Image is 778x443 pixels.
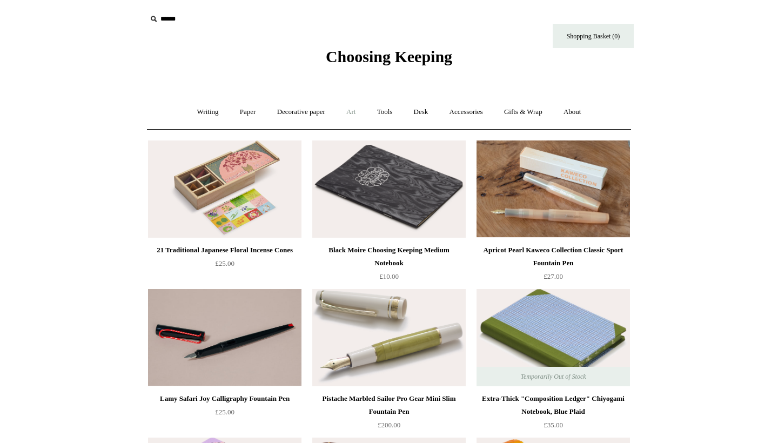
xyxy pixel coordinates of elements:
a: Extra-Thick "Composition Ledger" Chiyogami Notebook, Blue Plaid Extra-Thick "Composition Ledger" ... [477,289,630,386]
a: About [554,98,591,126]
div: Lamy Safari Joy Calligraphy Fountain Pen [151,392,299,405]
span: Temporarily Out of Stock [509,367,596,386]
img: Lamy Safari Joy Calligraphy Fountain Pen [148,289,301,386]
span: Choosing Keeping [326,48,452,65]
div: Apricot Pearl Kaweco Collection Classic Sport Fountain Pen [479,244,627,270]
img: Apricot Pearl Kaweco Collection Classic Sport Fountain Pen [477,140,630,238]
span: £27.00 [544,272,563,280]
span: £25.00 [215,408,234,416]
a: Lamy Safari Joy Calligraphy Fountain Pen Lamy Safari Joy Calligraphy Fountain Pen [148,289,301,386]
a: Extra-Thick "Composition Ledger" Chiyogami Notebook, Blue Plaid £35.00 [477,392,630,437]
span: £200.00 [378,421,400,429]
a: Tools [367,98,403,126]
span: £25.00 [215,259,234,267]
div: Black Moire Choosing Keeping Medium Notebook [315,244,463,270]
span: £10.00 [379,272,399,280]
a: 21 Traditional Japanese Floral Incense Cones 21 Traditional Japanese Floral Incense Cones [148,140,301,238]
div: Extra-Thick "Composition Ledger" Chiyogami Notebook, Blue Plaid [479,392,627,418]
img: Pistache Marbled Sailor Pro Gear Mini Slim Fountain Pen [312,289,466,386]
a: Apricot Pearl Kaweco Collection Classic Sport Fountain Pen £27.00 [477,244,630,288]
img: Extra-Thick "Composition Ledger" Chiyogami Notebook, Blue Plaid [477,289,630,386]
div: 21 Traditional Japanese Floral Incense Cones [151,244,299,257]
a: Art [337,98,365,126]
a: Apricot Pearl Kaweco Collection Classic Sport Fountain Pen Apricot Pearl Kaweco Collection Classi... [477,140,630,238]
img: Black Moire Choosing Keeping Medium Notebook [312,140,466,238]
div: Pistache Marbled Sailor Pro Gear Mini Slim Fountain Pen [315,392,463,418]
a: Black Moire Choosing Keeping Medium Notebook £10.00 [312,244,466,288]
a: 21 Traditional Japanese Floral Incense Cones £25.00 [148,244,301,288]
img: 21 Traditional Japanese Floral Incense Cones [148,140,301,238]
a: Writing [187,98,229,126]
a: Decorative paper [267,98,335,126]
a: Lamy Safari Joy Calligraphy Fountain Pen £25.00 [148,392,301,437]
a: Accessories [440,98,493,126]
a: Black Moire Choosing Keeping Medium Notebook Black Moire Choosing Keeping Medium Notebook [312,140,466,238]
a: Desk [404,98,438,126]
a: Shopping Basket (0) [553,24,634,48]
a: Paper [230,98,266,126]
a: Gifts & Wrap [494,98,552,126]
a: Choosing Keeping [326,56,452,64]
a: Pistache Marbled Sailor Pro Gear Mini Slim Fountain Pen Pistache Marbled Sailor Pro Gear Mini Sli... [312,289,466,386]
a: Pistache Marbled Sailor Pro Gear Mini Slim Fountain Pen £200.00 [312,392,466,437]
span: £35.00 [544,421,563,429]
